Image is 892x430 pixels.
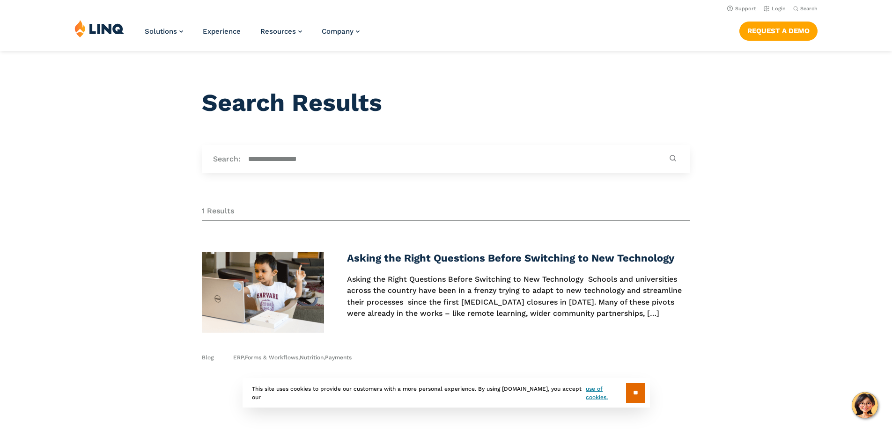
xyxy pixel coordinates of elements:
nav: Button Navigation [739,20,818,40]
a: Asking the Right Questions Before Switching to New Technology [347,252,674,264]
button: Submit Search [667,154,679,163]
div: This site uses cookies to provide our customers with a more personal experience. By using [DOMAIN... [243,378,650,408]
a: Support [727,6,756,12]
nav: Primary Navigation [145,20,360,51]
a: Company [322,27,360,36]
span: , , , [233,354,352,362]
button: Open Search Bar [793,5,818,12]
p: Asking the Right Questions Before Switching to New Technology Schools and universities across the... [347,274,690,319]
a: Login [764,6,786,12]
a: Experience [203,27,241,36]
div: 1 Results [202,206,690,220]
a: Request a Demo [739,22,818,40]
img: asking questions [202,252,324,333]
a: use of cookies. [586,385,626,401]
a: Solutions [145,27,183,36]
span: Solutions [145,27,177,36]
button: Hello, have a question? Let’s chat. [852,392,878,418]
h1: Search Results [202,89,690,117]
span: Resources [260,27,296,36]
span: Search [800,6,818,12]
label: Search: [213,154,241,164]
img: LINQ | K‑12 Software [74,20,124,37]
span: Blog [202,354,214,362]
a: Resources [260,27,302,36]
span: Company [322,27,354,36]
